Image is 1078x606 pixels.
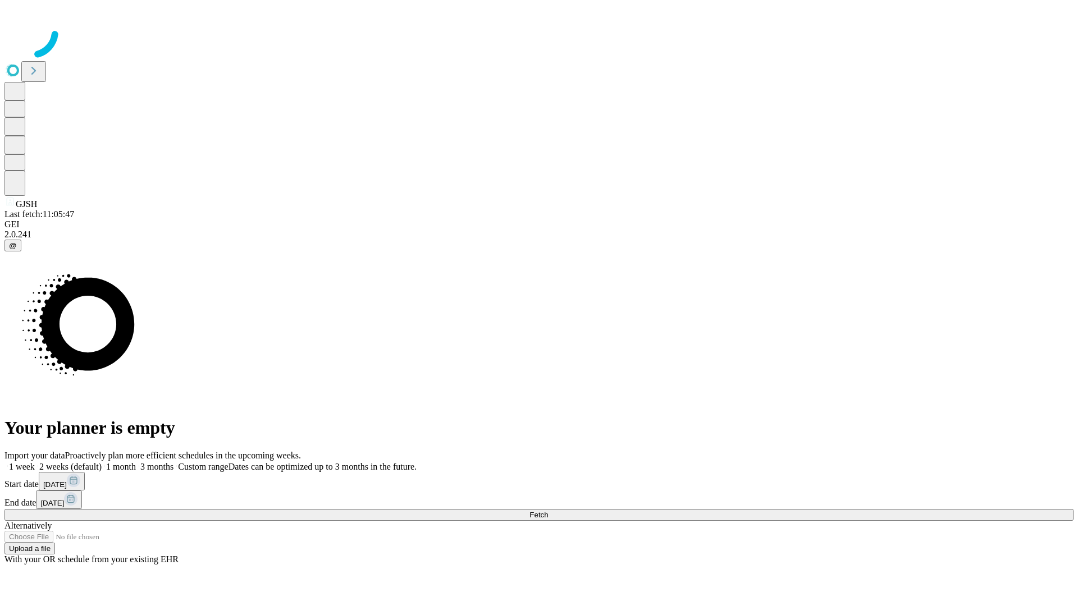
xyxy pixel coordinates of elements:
[4,554,179,564] span: With your OR schedule from your existing EHR
[4,543,55,554] button: Upload a file
[106,462,136,471] span: 1 month
[4,509,1074,521] button: Fetch
[4,229,1074,240] div: 2.0.241
[4,209,74,219] span: Last fetch: 11:05:47
[9,462,35,471] span: 1 week
[65,451,301,460] span: Proactively plan more efficient schedules in the upcoming weeks.
[9,241,17,250] span: @
[229,462,417,471] span: Dates can be optimized up to 3 months in the future.
[39,472,85,490] button: [DATE]
[40,499,64,507] span: [DATE]
[4,219,1074,229] div: GEI
[178,462,228,471] span: Custom range
[36,490,82,509] button: [DATE]
[4,472,1074,490] div: Start date
[529,511,548,519] span: Fetch
[4,417,1074,438] h1: Your planner is empty
[43,480,67,489] span: [DATE]
[4,240,21,251] button: @
[16,199,37,209] span: GJSH
[140,462,173,471] span: 3 months
[4,490,1074,509] div: End date
[4,451,65,460] span: Import your data
[4,521,52,530] span: Alternatively
[39,462,102,471] span: 2 weeks (default)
